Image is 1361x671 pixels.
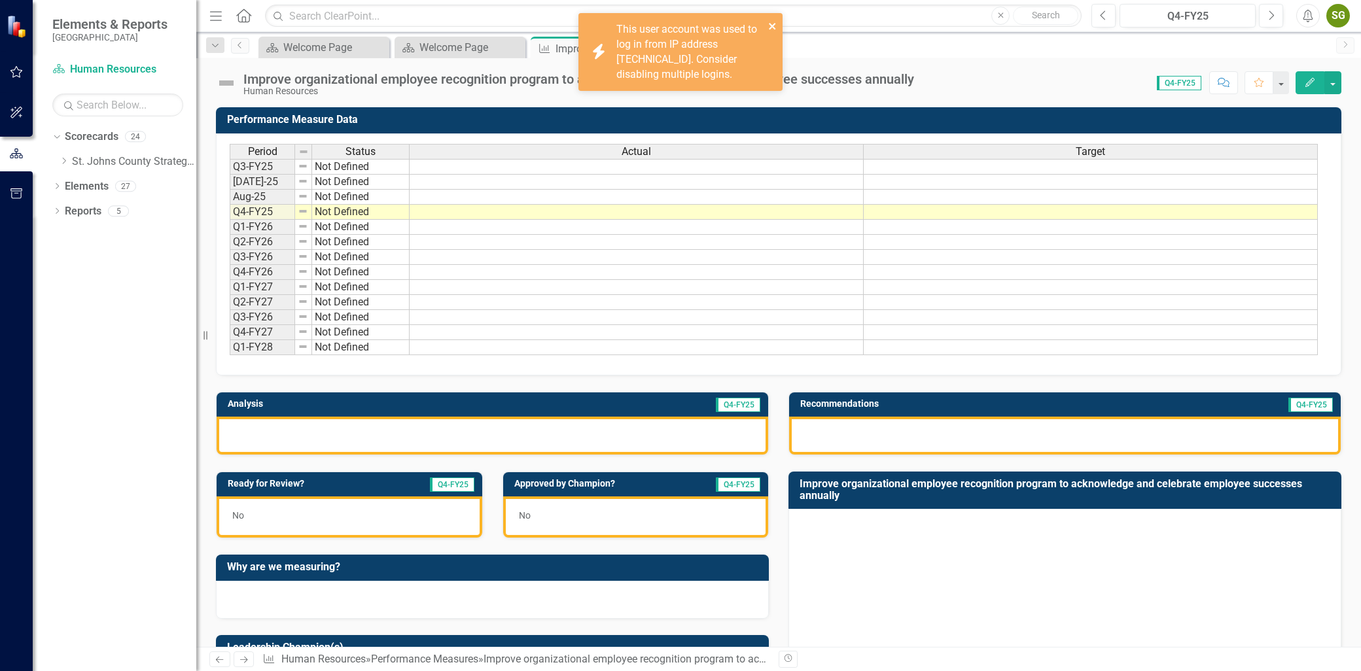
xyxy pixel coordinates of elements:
[768,18,777,33] button: close
[230,325,295,340] td: Q4-FY27
[312,295,410,310] td: Not Defined
[616,22,764,82] div: This user account was used to log in from IP address [TECHNICAL_ID]. Consider disabling multiple ...
[1124,9,1251,24] div: Q4-FY25
[298,341,308,352] img: 8DAGhfEEPCf229AAAAAElFTkSuQmCC
[298,206,308,216] img: 8DAGhfEEPCf229AAAAAElFTkSuQmCC
[230,190,295,205] td: Aug-25
[262,39,386,56] a: Welcome Page
[800,399,1137,409] h3: Recommendations
[65,204,101,219] a: Reports
[484,653,1014,665] div: Improve organizational employee recognition program to acknowledge and celebrate employee success...
[52,62,183,77] a: Human Resources
[312,175,410,190] td: Not Defined
[52,16,168,32] span: Elements & Reports
[312,235,410,250] td: Not Defined
[52,32,168,43] small: [GEOGRAPHIC_DATA]
[1157,76,1201,90] span: Q4-FY25
[227,114,1335,126] h3: Performance Measure Data
[371,653,478,665] a: Performance Measures
[312,265,410,280] td: Not Defined
[230,235,295,250] td: Q2-FY26
[65,129,118,145] a: Scorecards
[298,266,308,277] img: 8DAGhfEEPCf229AAAAAElFTkSuQmCC
[345,146,376,158] span: Status
[800,478,1335,501] h3: Improve organizational employee recognition program to acknowledge and celebrate employee success...
[312,220,410,235] td: Not Defined
[230,175,295,190] td: [DATE]-25
[1013,7,1078,25] button: Search
[52,94,183,116] input: Search Below...
[1326,4,1350,27] button: SG
[398,39,522,56] a: Welcome Page
[298,296,308,307] img: 8DAGhfEEPCf229AAAAAElFTkSuQmCC
[262,652,769,667] div: » »
[230,265,295,280] td: Q4-FY26
[1076,146,1105,158] span: Target
[519,510,531,521] span: No
[7,14,29,37] img: ClearPoint Strategy
[230,250,295,265] td: Q3-FY26
[230,205,295,220] td: Q4-FY25
[228,399,460,409] h3: Analysis
[312,310,410,325] td: Not Defined
[312,205,410,220] td: Not Defined
[514,479,684,489] h3: Approved by Champion?
[243,72,914,86] div: Improve organizational employee recognition program to acknowledge and celebrate employee success...
[230,295,295,310] td: Q2-FY27
[230,340,295,355] td: Q1-FY28
[298,221,308,232] img: 8DAGhfEEPCf229AAAAAElFTkSuQmCC
[230,280,295,295] td: Q1-FY27
[298,311,308,322] img: 8DAGhfEEPCf229AAAAAElFTkSuQmCC
[312,159,410,175] td: Not Defined
[298,281,308,292] img: 8DAGhfEEPCf229AAAAAElFTkSuQmCC
[115,181,136,192] div: 27
[419,39,522,56] div: Welcome Page
[312,190,410,205] td: Not Defined
[298,176,308,186] img: 8DAGhfEEPCf229AAAAAElFTkSuQmCC
[243,86,914,96] div: Human Resources
[622,146,651,158] span: Actual
[716,477,760,492] span: Q4-FY25
[1032,10,1060,20] span: Search
[1120,4,1256,27] button: Q4-FY25
[298,236,308,247] img: 8DAGhfEEPCf229AAAAAElFTkSuQmCC
[228,479,383,489] h3: Ready for Review?
[430,477,474,492] span: Q4-FY25
[108,205,129,216] div: 5
[298,161,308,171] img: 8DAGhfEEPCf229AAAAAElFTkSuQmCC
[298,326,308,337] img: 8DAGhfEEPCf229AAAAAElFTkSuQmCC
[248,146,277,158] span: Period
[216,73,237,94] img: Not Defined
[298,146,309,157] img: 8DAGhfEEPCf229AAAAAElFTkSuQmCC
[227,642,762,653] h3: Leadership Champion(s)
[230,310,295,325] td: Q3-FY26
[232,510,244,521] span: No
[230,159,295,175] td: Q3-FY25
[227,561,762,573] h3: Why are we measuring?
[298,251,308,262] img: 8DAGhfEEPCf229AAAAAElFTkSuQmCC
[716,398,760,412] span: Q4-FY25
[312,325,410,340] td: Not Defined
[281,653,366,665] a: Human Resources
[312,340,410,355] td: Not Defined
[230,220,295,235] td: Q1-FY26
[65,179,109,194] a: Elements
[265,5,1082,27] input: Search ClearPoint...
[556,41,658,57] div: Improve organizational employee recognition program to acknowledge and celebrate employee success...
[125,131,146,143] div: 24
[312,280,410,295] td: Not Defined
[312,250,410,265] td: Not Defined
[72,154,196,169] a: St. Johns County Strategic Plan
[298,191,308,201] img: 8DAGhfEEPCf229AAAAAElFTkSuQmCC
[1288,398,1333,412] span: Q4-FY25
[283,39,386,56] div: Welcome Page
